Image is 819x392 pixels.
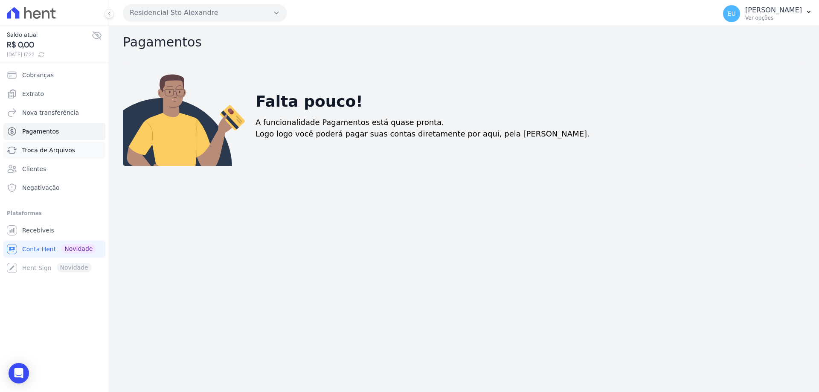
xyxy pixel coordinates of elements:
[3,85,105,102] a: Extrato
[3,142,105,159] a: Troca de Arquivos
[3,160,105,177] a: Clientes
[22,90,44,98] span: Extrato
[7,67,102,276] nav: Sidebar
[3,123,105,140] a: Pagamentos
[745,15,802,21] p: Ver opções
[7,30,92,39] span: Saldo atual
[22,165,46,173] span: Clientes
[22,146,75,154] span: Troca de Arquivos
[22,127,59,136] span: Pagamentos
[22,226,54,235] span: Recebíveis
[22,245,56,253] span: Conta Hent
[22,71,54,79] span: Cobranças
[3,179,105,196] a: Negativação
[7,39,92,51] span: R$ 0,00
[3,222,105,239] a: Recebíveis
[61,244,96,253] span: Novidade
[256,128,590,139] p: Logo logo você poderá pagar suas contas diretamente por aqui, pela [PERSON_NAME].
[22,108,79,117] span: Nova transferência
[745,6,802,15] p: [PERSON_NAME]
[123,35,805,50] h2: Pagamentos
[123,4,287,21] button: Residencial Sto Alexandre
[7,51,92,58] span: [DATE] 17:22
[22,183,60,192] span: Negativação
[3,67,105,84] a: Cobranças
[256,116,444,128] p: A funcionalidade Pagamentos está quase pronta.
[9,363,29,383] div: Open Intercom Messenger
[728,11,736,17] span: EU
[7,208,102,218] div: Plataformas
[716,2,819,26] button: EU [PERSON_NAME] Ver opções
[3,104,105,121] a: Nova transferência
[256,90,363,113] h2: Falta pouco!
[3,241,105,258] a: Conta Hent Novidade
